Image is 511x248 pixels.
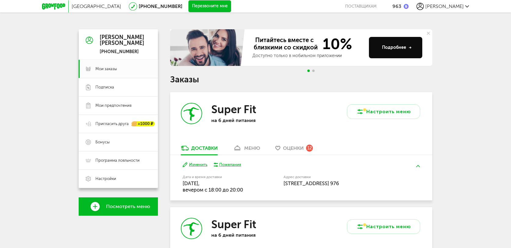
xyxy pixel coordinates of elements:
[95,176,116,182] span: Настройки
[244,145,260,151] div: меню
[95,66,117,72] span: Мои заказы
[178,145,221,155] a: Доставки
[392,3,401,9] div: 963
[95,84,114,90] span: Подписка
[369,37,422,58] button: Подробнее
[284,175,397,179] label: Адрес доставки
[95,139,110,145] span: Бонусы
[319,36,352,52] span: 10%
[139,3,182,9] a: [PHONE_NUMBER]
[183,175,252,179] label: Дата и время доставки
[252,53,364,59] div: Доступно только в мобильном приложении
[211,218,256,231] h3: Super Fit
[191,145,218,151] div: Доставки
[425,3,464,9] span: [PERSON_NAME]
[219,162,241,167] div: Пожелания
[72,3,121,9] span: [GEOGRAPHIC_DATA]
[307,70,310,72] span: Go to slide 1
[106,204,150,209] span: Посмотреть меню
[79,170,158,188] a: Настройки
[170,29,246,66] img: family-banner.579af9d.jpg
[272,145,316,155] a: Оценки 12
[100,49,144,55] div: [PHONE_NUMBER]
[211,103,256,116] h3: Super Fit
[100,34,144,47] div: [PERSON_NAME] [PERSON_NAME]
[132,121,155,127] div: +1000 ₽
[95,121,129,127] span: Пригласить друга
[382,45,412,51] div: Подробнее
[79,60,158,78] a: Мои заказы
[79,133,158,151] a: Бонусы
[183,162,207,168] button: Изменить
[211,232,291,238] p: на 6 дней питания
[79,197,158,216] a: Посмотреть меню
[284,180,339,186] span: [STREET_ADDRESS] 976
[183,180,243,193] span: [DATE], вечером c 18:00 до 20:00
[347,104,420,119] button: Настроить меню
[312,70,315,72] span: Go to slide 2
[79,151,158,170] a: Программа лояльности
[79,115,158,133] a: Пригласить друга +1000 ₽
[213,162,241,167] button: Пожелания
[79,96,158,115] a: Мои предпочтения
[170,76,432,84] h1: Заказы
[252,36,319,52] span: Питайтесь вместе с близкими со скидкой
[230,145,263,155] a: меню
[283,145,304,151] span: Оценки
[211,117,291,123] p: на 6 дней питания
[95,103,131,108] span: Мои предпочтения
[416,165,420,167] img: arrow-up-green.5eb5f82.svg
[95,158,140,163] span: Программа лояльности
[306,145,313,151] div: 12
[188,0,231,13] button: Перезвоните мне
[79,78,158,96] a: Подписка
[404,4,409,9] img: bonus_b.cdccf46.png
[347,219,420,234] button: Настроить меню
